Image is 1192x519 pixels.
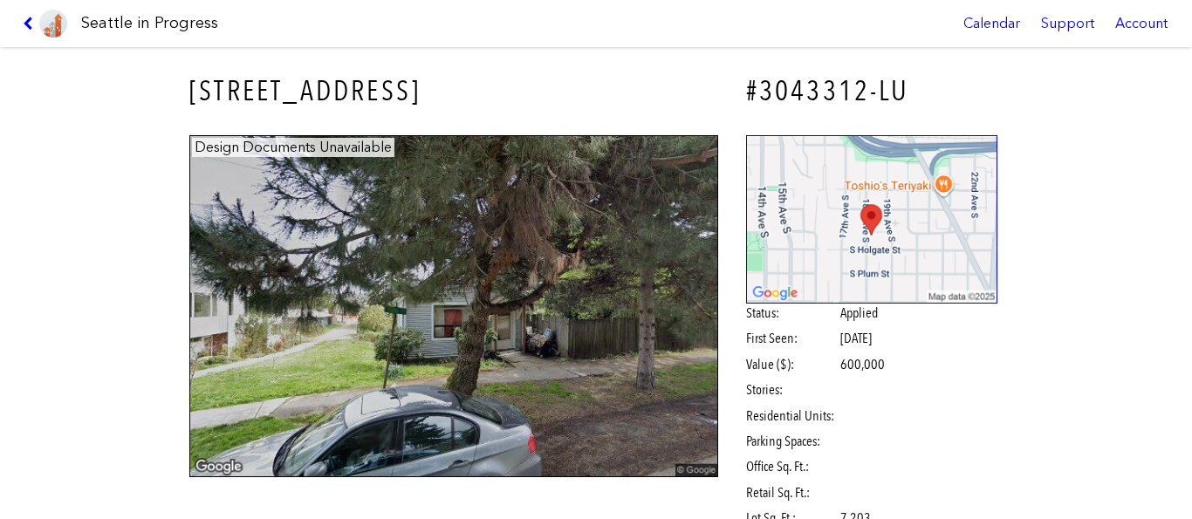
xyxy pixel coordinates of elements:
[746,457,838,476] span: Office Sq. Ft.:
[746,406,838,426] span: Residential Units:
[192,138,394,157] figcaption: Design Documents Unavailable
[746,135,998,304] img: staticmap
[189,135,718,478] img: 1800_18TH_AVE_S_SEATTLE.jpg
[746,432,838,451] span: Parking Spaces:
[746,355,838,374] span: Value ($):
[189,72,718,111] h3: [STREET_ADDRESS]
[746,329,838,348] span: First Seen:
[840,355,885,374] span: 600,000
[840,304,878,323] span: Applied
[746,483,838,502] span: Retail Sq. Ft.:
[840,330,872,346] span: [DATE]
[39,10,67,38] img: favicon-96x96.png
[746,72,998,111] h4: #3043312-LU
[81,12,218,34] h1: Seattle in Progress
[746,380,838,399] span: Stories:
[746,304,838,323] span: Status:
